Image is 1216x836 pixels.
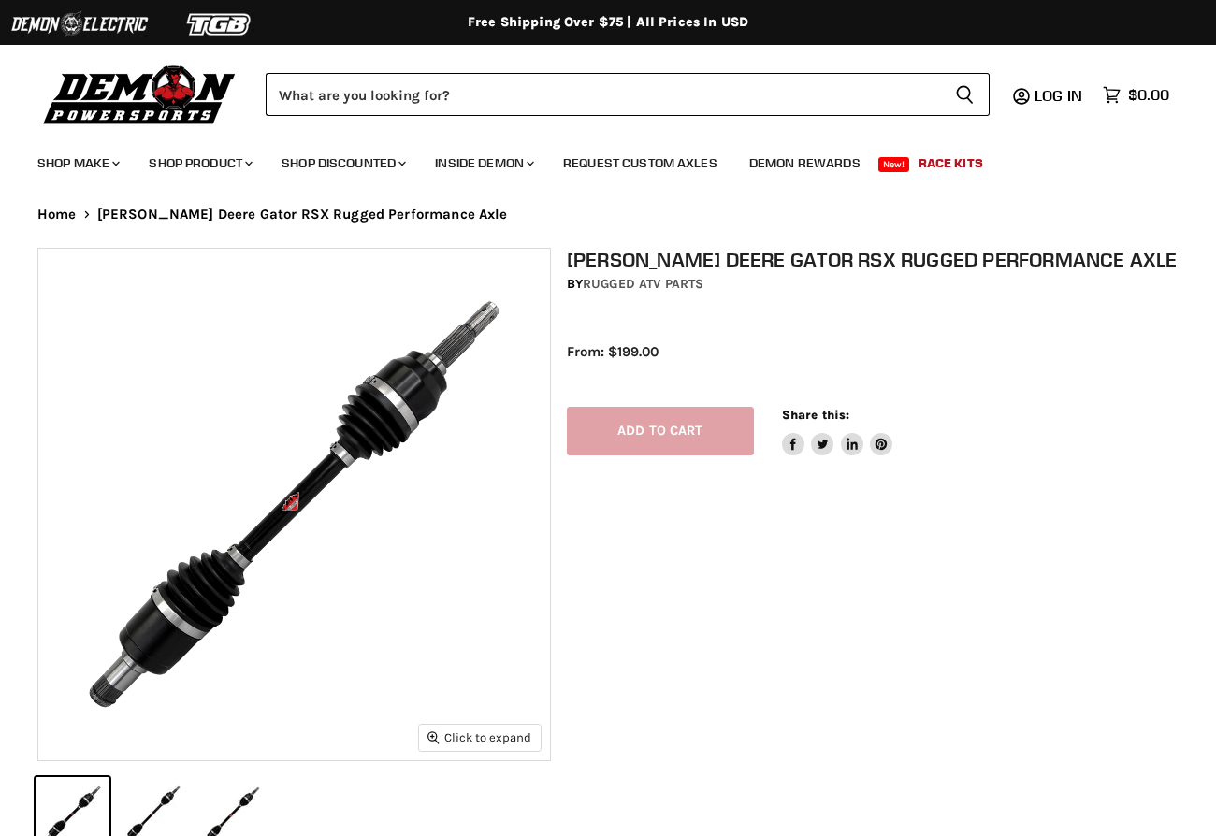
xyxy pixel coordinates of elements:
[23,137,1165,182] ul: Main menu
[567,274,1194,295] div: by
[905,144,997,182] a: Race Kits
[567,343,659,360] span: From: $199.00
[878,157,910,172] span: New!
[37,61,242,127] img: Demon Powersports
[97,207,508,223] span: [PERSON_NAME] Deere Gator RSX Rugged Performance Axle
[9,7,150,42] img: Demon Electric Logo 2
[1093,81,1179,108] a: $0.00
[567,248,1194,271] h1: [PERSON_NAME] Deere Gator RSX Rugged Performance Axle
[735,144,875,182] a: Demon Rewards
[782,407,893,456] aside: Share this:
[549,144,731,182] a: Request Custom Axles
[266,73,940,116] input: Search
[23,144,131,182] a: Shop Make
[150,7,290,42] img: TGB Logo 2
[1026,87,1093,104] a: Log in
[419,725,541,750] button: Click to expand
[135,144,264,182] a: Shop Product
[1035,86,1082,105] span: Log in
[421,144,545,182] a: Inside Demon
[1128,86,1169,104] span: $0.00
[266,73,990,116] form: Product
[782,408,849,422] span: Share this:
[583,276,703,292] a: Rugged ATV Parts
[37,207,77,223] a: Home
[940,73,990,116] button: Search
[268,144,417,182] a: Shop Discounted
[427,730,531,744] span: Click to expand
[38,249,550,760] img: IMAGE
